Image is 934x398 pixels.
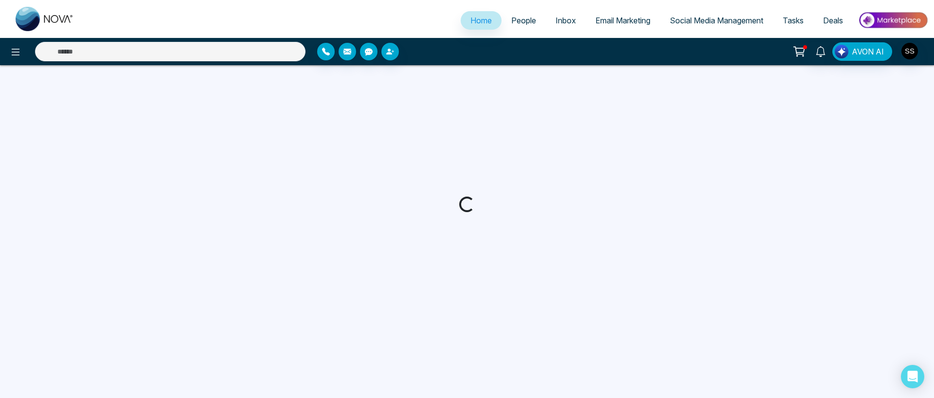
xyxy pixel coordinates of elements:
[901,365,924,388] div: Open Intercom Messenger
[595,16,650,25] span: Email Marketing
[511,16,536,25] span: People
[835,45,848,58] img: Lead Flow
[470,16,492,25] span: Home
[832,42,892,61] button: AVON AI
[16,7,74,31] img: Nova CRM Logo
[852,46,884,57] span: AVON AI
[461,11,502,30] a: Home
[586,11,660,30] a: Email Marketing
[901,43,918,59] img: User Avatar
[502,11,546,30] a: People
[823,16,843,25] span: Deals
[773,11,813,30] a: Tasks
[783,16,804,25] span: Tasks
[546,11,586,30] a: Inbox
[858,9,928,31] img: Market-place.gif
[670,16,763,25] span: Social Media Management
[556,16,576,25] span: Inbox
[813,11,853,30] a: Deals
[660,11,773,30] a: Social Media Management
